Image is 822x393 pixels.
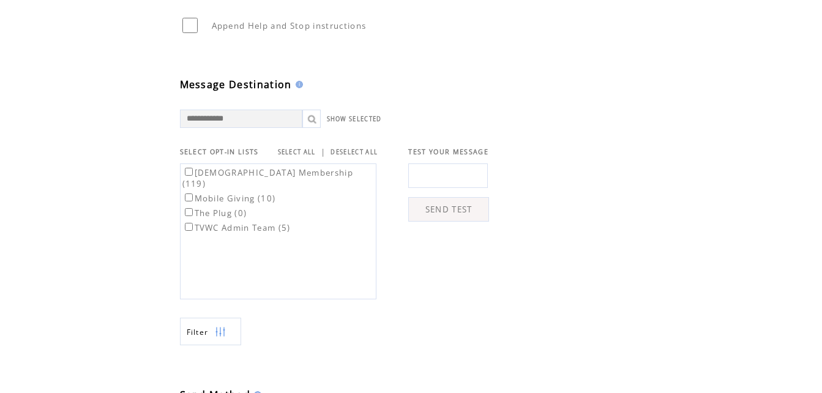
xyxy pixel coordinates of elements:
label: TVWC Admin Team (5) [182,222,291,233]
span: Append Help and Stop instructions [212,20,367,31]
a: SEND TEST [408,197,489,222]
span: Show filters [187,327,209,337]
input: Mobile Giving (10) [185,193,193,201]
span: | [321,146,326,157]
a: Filter [180,318,241,345]
label: Mobile Giving (10) [182,193,276,204]
span: SELECT OPT-IN LISTS [180,148,259,156]
label: [DEMOGRAPHIC_DATA] Membership (119) [182,167,354,189]
a: DESELECT ALL [331,148,378,156]
a: SELECT ALL [278,148,316,156]
input: TVWC Admin Team (5) [185,223,193,231]
input: [DEMOGRAPHIC_DATA] Membership (119) [185,168,193,176]
a: SHOW SELECTED [327,115,382,123]
span: Message Destination [180,78,292,91]
span: TEST YOUR MESSAGE [408,148,488,156]
input: The Plug (0) [185,208,193,216]
label: The Plug (0) [182,208,247,219]
img: filters.png [215,318,226,346]
img: help.gif [292,81,303,88]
